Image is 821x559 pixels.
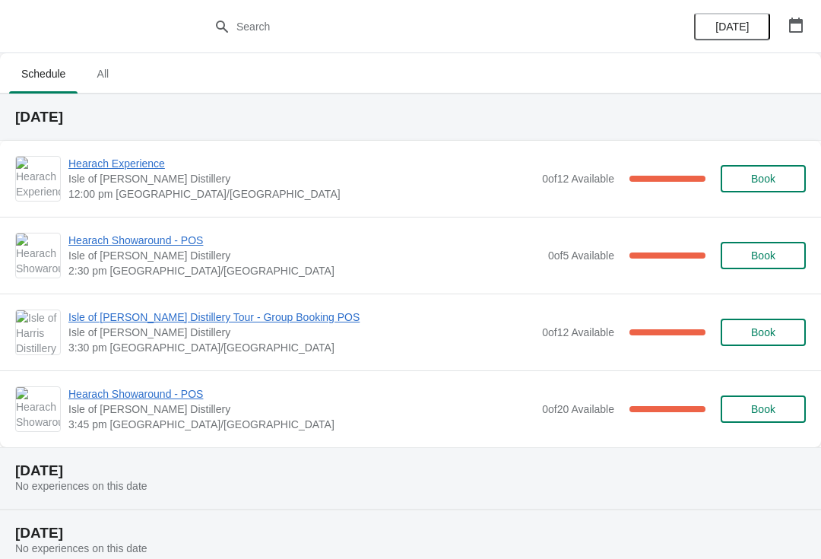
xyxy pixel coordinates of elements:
span: [DATE] [715,21,749,33]
span: Isle of [PERSON_NAME] Distillery [68,171,534,186]
span: 0 of 12 Available [542,173,614,185]
img: Hearach Experience | Isle of Harris Distillery | 12:00 pm Europe/London [16,157,60,201]
button: Book [721,395,806,423]
button: Book [721,165,806,192]
button: [DATE] [694,13,770,40]
span: Schedule [9,60,78,87]
span: 12:00 pm [GEOGRAPHIC_DATA]/[GEOGRAPHIC_DATA] [68,186,534,202]
span: Isle of [PERSON_NAME] Distillery [68,325,534,340]
button: Book [721,319,806,346]
button: Book [721,242,806,269]
img: Hearach Showaround - POS | Isle of Harris Distillery | 3:45 pm Europe/London [16,387,60,431]
h2: [DATE] [15,526,806,541]
span: Hearach Showaround - POS [68,386,534,402]
span: Book [751,326,775,338]
span: 0 of 12 Available [542,326,614,338]
span: 3:30 pm [GEOGRAPHIC_DATA]/[GEOGRAPHIC_DATA] [68,340,534,355]
span: Isle of [PERSON_NAME] Distillery [68,402,534,417]
span: 3:45 pm [GEOGRAPHIC_DATA]/[GEOGRAPHIC_DATA] [68,417,534,432]
h2: [DATE] [15,463,806,478]
h2: [DATE] [15,110,806,125]
span: Book [751,173,775,185]
span: Hearach Experience [68,156,534,171]
input: Search [236,13,616,40]
span: Book [751,249,775,262]
span: 2:30 pm [GEOGRAPHIC_DATA]/[GEOGRAPHIC_DATA] [68,263,540,278]
span: Isle of [PERSON_NAME] Distillery [68,248,540,263]
span: No experiences on this date [15,480,147,492]
span: Hearach Showaround - POS [68,233,540,248]
span: Book [751,403,775,415]
img: Isle of Harris Distillery Tour - Group Booking POS | Isle of Harris Distillery | 3:30 pm Europe/L... [16,310,60,354]
img: Hearach Showaround - POS | Isle of Harris Distillery | 2:30 pm Europe/London [16,233,60,278]
span: All [84,60,122,87]
span: No experiences on this date [15,542,147,554]
span: 0 of 20 Available [542,403,614,415]
span: 0 of 5 Available [548,249,614,262]
span: Isle of [PERSON_NAME] Distillery Tour - Group Booking POS [68,310,534,325]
